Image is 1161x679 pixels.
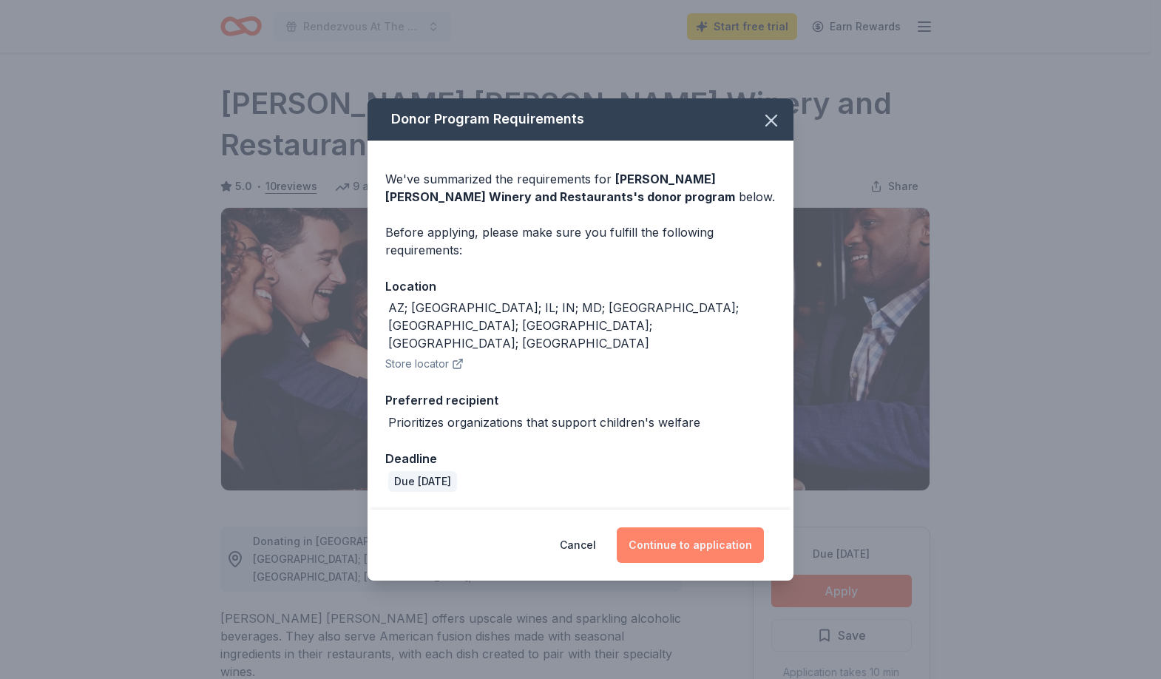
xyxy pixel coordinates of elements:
[368,98,793,141] div: Donor Program Requirements
[385,355,464,373] button: Store locator
[388,299,776,352] div: AZ; [GEOGRAPHIC_DATA]; IL; IN; MD; [GEOGRAPHIC_DATA]; [GEOGRAPHIC_DATA]; [GEOGRAPHIC_DATA]; [GEOG...
[560,527,596,563] button: Cancel
[385,277,776,296] div: Location
[388,471,457,492] div: Due [DATE]
[385,449,776,468] div: Deadline
[388,413,700,431] div: Prioritizes organizations that support children's welfare
[385,170,776,206] div: We've summarized the requirements for below.
[385,223,776,259] div: Before applying, please make sure you fulfill the following requirements:
[617,527,764,563] button: Continue to application
[385,391,776,410] div: Preferred recipient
